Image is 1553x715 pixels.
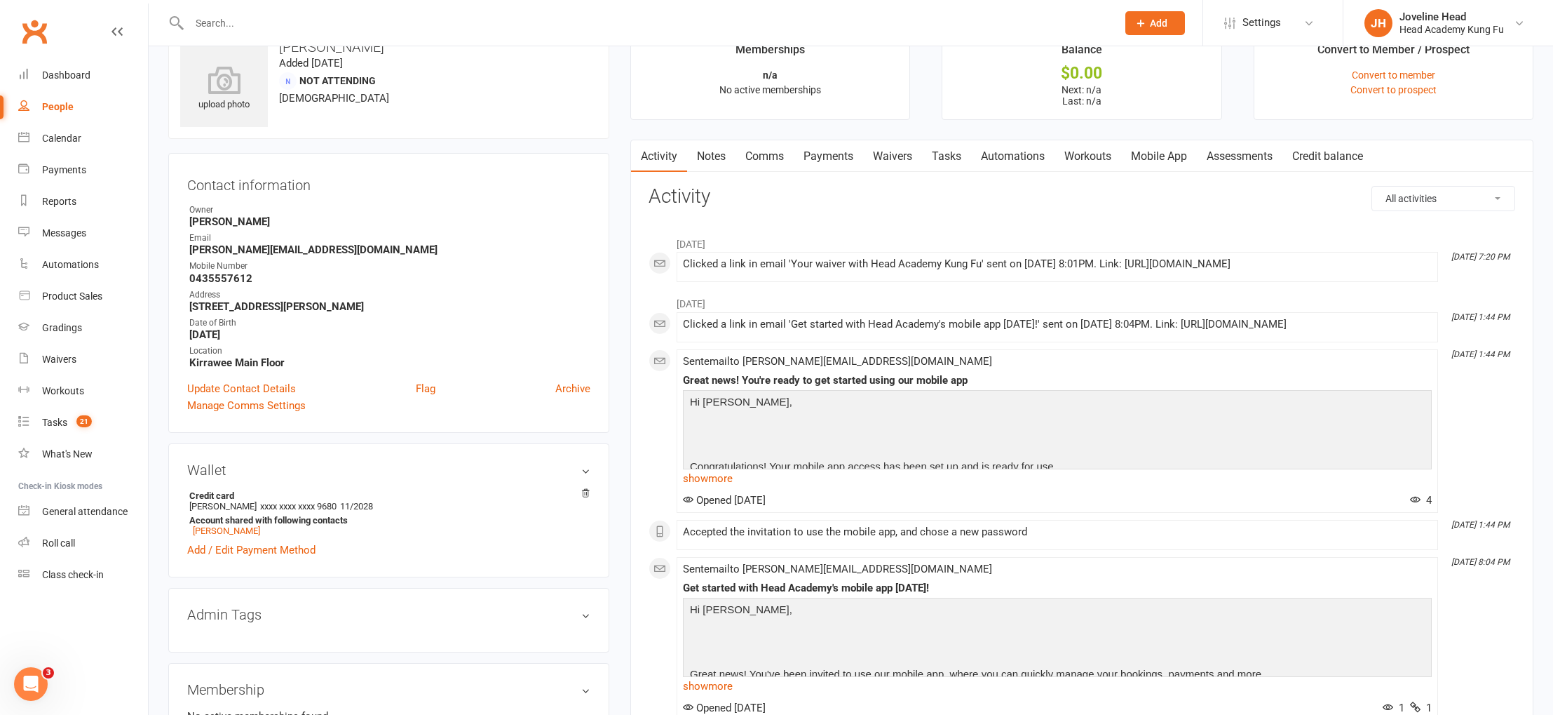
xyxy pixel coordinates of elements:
a: Update Contact Details [187,380,296,397]
a: Product Sales [18,281,148,312]
span: xxxx xxxx xxxx 9680 [260,501,337,512]
div: Workouts [42,385,84,396]
a: What's New [18,439,148,470]
time: Added [DATE] [279,57,343,69]
div: Class check-in [42,569,104,580]
div: Messages [42,227,86,239]
p: Hi [PERSON_NAME], [686,601,1428,622]
span: Settings [1242,7,1281,39]
a: Archive [555,380,590,397]
a: show more [683,676,1432,696]
a: Add / Edit Payment Method [187,542,316,559]
strong: Account shared with following contacts [189,515,583,526]
span: 21 [76,415,92,427]
i: [DATE] 1:44 PM [1451,349,1510,359]
span: 3 [43,667,54,679]
div: Product Sales [42,290,102,302]
a: Messages [18,218,148,249]
a: Tasks 21 [18,407,148,439]
h3: [PERSON_NAME] [180,39,597,55]
div: Get started with Head Academy's mobile app [DATE]! [683,582,1432,594]
div: Waivers [42,354,76,365]
div: People [42,101,74,112]
span: Opened [DATE] [683,702,766,714]
div: Location [189,345,590,358]
p: Next: n/a Last: n/a [955,84,1208,107]
a: Waivers [863,140,922,173]
button: Add [1125,11,1185,35]
div: upload photo [180,66,268,112]
a: Flag [416,380,435,397]
a: [PERSON_NAME] [193,526,260,536]
div: Automations [42,259,99,270]
a: Class kiosk mode [18,559,148,591]
div: JH [1364,9,1392,37]
a: Reports [18,186,148,218]
a: Assessments [1197,140,1282,173]
div: General attendance [42,506,128,517]
span: 4 [1410,494,1432,507]
a: Notes [687,140,735,173]
li: [DATE] [649,229,1515,252]
p: Hi [PERSON_NAME], [686,394,1428,414]
a: show more [683,469,1432,488]
a: Convert to member [1352,69,1435,81]
a: Workouts [18,375,148,407]
span: Add [1150,18,1167,29]
span: Sent email to [PERSON_NAME][EMAIL_ADDRESS][DOMAIN_NAME] [683,563,992,575]
h3: Admin Tags [187,607,590,622]
a: Tasks [922,140,971,173]
i: [DATE] 8:04 PM [1451,557,1510,567]
div: Roll call [42,537,75,549]
div: Convert to Member / Prospect [1317,41,1470,66]
i: [DATE] 7:20 PM [1451,252,1510,262]
a: Payments [18,154,148,186]
p: Congratulations! Your mobile app access has been set up and is ready for use. [686,458,1428,479]
a: Dashboard [18,60,148,91]
div: Address [189,288,590,302]
h3: Membership [187,682,590,697]
input: Search... [185,13,1107,33]
a: Manage Comms Settings [187,397,306,414]
div: Great news! You're ready to get started using our mobile app [683,375,1432,387]
div: Clicked a link in email 'Your waiver with Head Academy Kung Fu' sent on [DATE] 8:01PM. Link: [URL... [683,258,1432,270]
div: Head Academy Kung Fu [1399,23,1504,36]
strong: [DATE] [189,328,590,341]
strong: n/a [763,69,778,81]
a: Comms [735,140,794,173]
a: Automations [971,140,1054,173]
div: Owner [189,203,590,217]
a: Clubworx [17,14,52,49]
span: No active memberships [719,84,821,95]
span: Sent email to [PERSON_NAME][EMAIL_ADDRESS][DOMAIN_NAME] [683,355,992,368]
a: People [18,91,148,123]
h3: Wallet [187,462,590,478]
a: Roll call [18,528,148,559]
span: Opened [DATE] [683,494,766,507]
div: Email [189,232,590,245]
span: [DEMOGRAPHIC_DATA] [279,92,389,105]
div: Dashboard [42,69,90,81]
strong: [STREET_ADDRESS][PERSON_NAME] [189,300,590,313]
span: 1 [1383,702,1404,714]
a: Waivers [18,344,148,375]
div: Accepted the invitation to use the mobile app, and chose a new password [683,526,1432,538]
strong: [PERSON_NAME][EMAIL_ADDRESS][DOMAIN_NAME] [189,243,590,256]
a: Payments [794,140,863,173]
a: Activity [631,140,687,173]
li: [DATE] [649,289,1515,312]
a: Credit balance [1282,140,1373,173]
div: Balance [1062,41,1102,66]
div: Gradings [42,322,82,333]
h3: Contact information [187,172,590,193]
h3: Activity [649,186,1515,208]
strong: [PERSON_NAME] [189,215,590,228]
iframe: Intercom live chat [14,667,48,701]
a: Workouts [1054,140,1121,173]
strong: Kirrawee Main Floor [189,356,590,369]
a: Gradings [18,312,148,344]
a: Automations [18,249,148,281]
div: Clicked a link in email 'Get started with Head Academy's mobile app [DATE]!' sent on [DATE] 8:04P... [683,319,1432,330]
a: Convert to prospect [1350,84,1437,95]
a: Calendar [18,123,148,154]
